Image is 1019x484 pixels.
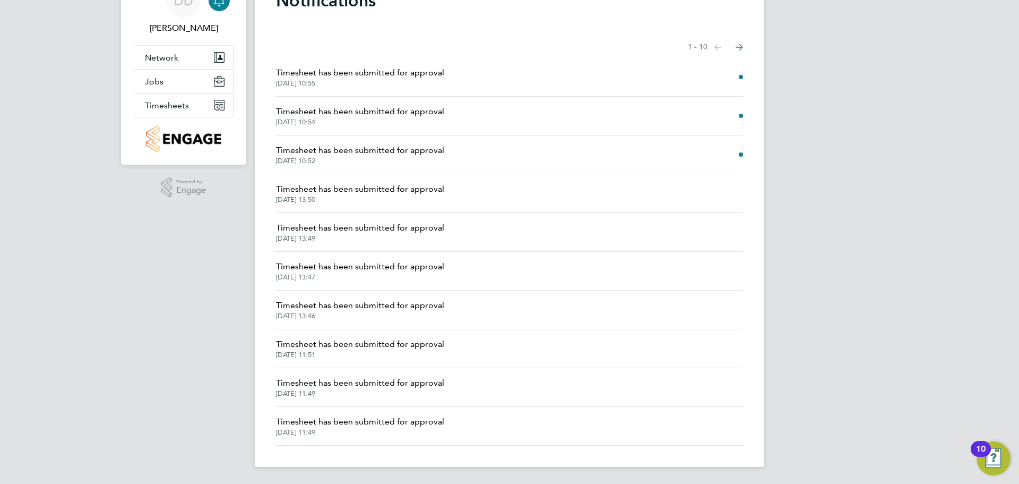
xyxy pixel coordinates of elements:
[688,42,707,53] span: 1 - 10
[134,126,234,152] a: Go to home page
[276,66,444,79] span: Timesheet has been submitted for approval
[134,94,233,117] button: Timesheets
[276,222,444,234] span: Timesheet has been submitted for approval
[276,66,444,88] a: Timesheet has been submitted for approval[DATE] 10:55
[276,196,444,204] span: [DATE] 13:50
[176,186,206,195] span: Engage
[146,126,221,152] img: countryside-properties-logo-retina.png
[276,377,444,398] a: Timesheet has been submitted for approval[DATE] 11:49
[276,234,444,243] span: [DATE] 13:49
[276,260,444,282] a: Timesheet has been submitted for approval[DATE] 13:47
[976,449,986,463] div: 10
[276,338,444,351] span: Timesheet has been submitted for approval
[276,105,444,118] span: Timesheet has been submitted for approval
[161,177,206,198] a: Powered byEngage
[145,53,178,63] span: Network
[276,415,444,437] a: Timesheet has been submitted for approval[DATE] 11:49
[276,415,444,428] span: Timesheet has been submitted for approval
[276,428,444,437] span: [DATE] 11:49
[276,157,444,165] span: [DATE] 10:52
[145,77,163,87] span: Jobs
[688,37,743,58] nav: Select page of notifications list
[977,441,1011,475] button: Open Resource Center, 10 new notifications
[276,312,444,320] span: [DATE] 13:46
[276,222,444,243] a: Timesheet has been submitted for approval[DATE] 13:49
[276,299,444,320] a: Timesheet has been submitted for approval[DATE] 13:46
[276,144,444,165] a: Timesheet has been submitted for approval[DATE] 10:52
[276,377,444,389] span: Timesheet has been submitted for approval
[134,46,233,69] button: Network
[276,144,444,157] span: Timesheet has been submitted for approval
[276,183,444,204] a: Timesheet has been submitted for approval[DATE] 13:50
[276,299,444,312] span: Timesheet has been submitted for approval
[134,22,234,35] span: Dan Daykin
[276,273,444,282] span: [DATE] 13:47
[276,338,444,359] a: Timesheet has been submitted for approval[DATE] 11:51
[276,79,444,88] span: [DATE] 10:55
[276,183,444,196] span: Timesheet has been submitted for approval
[276,351,444,359] span: [DATE] 11:51
[276,118,444,126] span: [DATE] 10:54
[145,100,189,111] span: Timesheets
[176,177,206,186] span: Powered by
[276,105,444,126] a: Timesheet has been submitted for approval[DATE] 10:54
[276,389,444,398] span: [DATE] 11:49
[276,260,444,273] span: Timesheet has been submitted for approval
[134,70,233,93] button: Jobs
